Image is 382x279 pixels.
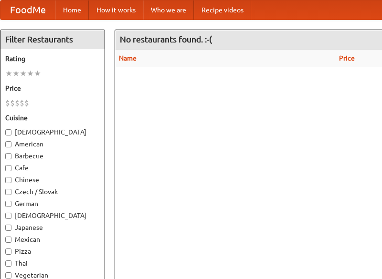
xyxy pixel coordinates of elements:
input: German [5,201,11,207]
ng-pluralize: No restaurants found. :-( [120,35,212,44]
input: [DEMOGRAPHIC_DATA] [5,213,11,219]
label: Chinese [5,175,100,185]
li: $ [5,98,10,108]
a: Name [119,54,137,62]
h5: Rating [5,54,100,63]
label: Mexican [5,235,100,244]
label: [DEMOGRAPHIC_DATA] [5,127,100,137]
a: How it works [89,0,143,20]
label: Japanese [5,223,100,232]
h5: Price [5,83,100,93]
label: Cafe [5,163,100,173]
input: American [5,141,11,147]
input: Vegetarian [5,272,11,279]
label: Czech / Slovak [5,187,100,196]
label: Barbecue [5,151,100,161]
input: Chinese [5,177,11,183]
label: German [5,199,100,208]
input: Barbecue [5,153,11,159]
li: $ [20,98,24,108]
a: FoodMe [0,0,55,20]
input: Thai [5,260,11,267]
a: Who we are [143,0,194,20]
li: ★ [5,68,12,79]
label: American [5,139,100,149]
label: [DEMOGRAPHIC_DATA] [5,211,100,220]
a: Recipe videos [194,0,251,20]
input: [DEMOGRAPHIC_DATA] [5,129,11,135]
input: Pizza [5,248,11,255]
a: Home [55,0,89,20]
li: ★ [34,68,41,79]
label: Pizza [5,247,100,256]
input: Czech / Slovak [5,189,11,195]
input: Japanese [5,225,11,231]
label: Thai [5,258,100,268]
li: ★ [27,68,34,79]
li: $ [15,98,20,108]
h5: Cuisine [5,113,100,123]
a: Price [339,54,355,62]
input: Mexican [5,237,11,243]
li: ★ [20,68,27,79]
li: $ [10,98,15,108]
input: Cafe [5,165,11,171]
li: ★ [12,68,20,79]
li: $ [24,98,29,108]
h4: Filter Restaurants [0,30,105,49]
